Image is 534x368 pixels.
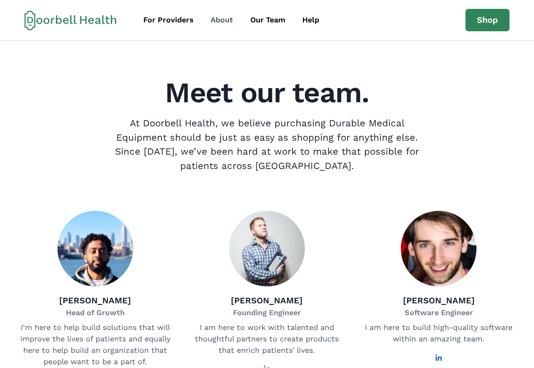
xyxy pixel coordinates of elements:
[401,211,476,286] img: Agustín Brandoni
[143,14,194,26] div: For Providers
[211,14,233,26] div: About
[136,11,201,30] a: For Providers
[295,11,327,30] a: Help
[403,294,475,307] p: [PERSON_NAME]
[250,14,285,26] div: Our Team
[302,14,319,26] div: Help
[231,307,303,319] p: Founding Engineer
[108,116,426,173] p: At Doorbell Health, we believe purchasing Durable Medical Equipment should be just as easy as sho...
[19,322,171,368] p: I’m here to help build solutions that will improve the lives of patients and equally here to help...
[243,11,293,30] a: Our Team
[229,211,305,286] img: Drew Baumann
[191,322,342,356] p: I am here to work with talented and thoughtful partners to create products that enrich patients' ...
[59,294,131,307] p: [PERSON_NAME]
[203,11,241,30] a: About
[466,9,509,32] a: Shop
[58,211,133,286] img: Fadhi Ali
[403,307,475,319] p: Software Engineer
[231,294,303,307] p: [PERSON_NAME]
[15,79,519,107] h2: Meet our team.
[59,307,131,319] p: Head of Growth
[363,322,514,345] p: I am here to build high-quality software within an amazing team.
